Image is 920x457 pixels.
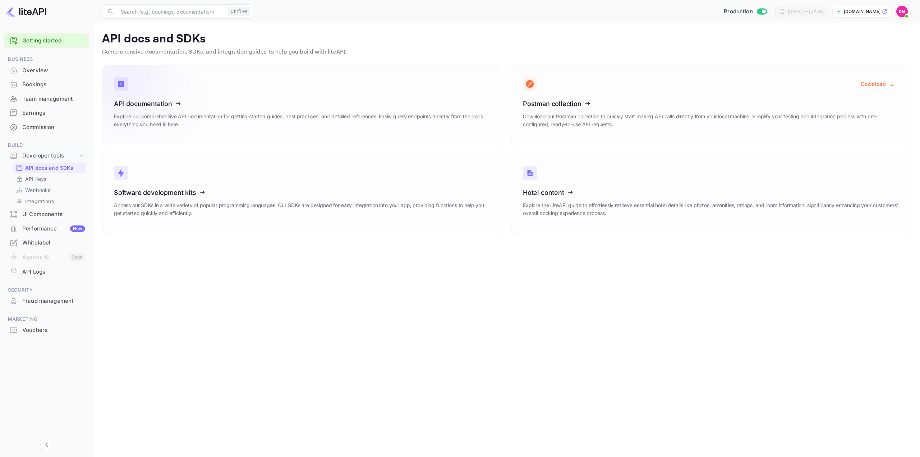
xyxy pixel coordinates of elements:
a: Overview [4,64,89,77]
div: UI Components [22,210,85,219]
div: Vouchers [4,323,89,337]
a: UI Components [4,207,89,221]
h3: API documentation [114,100,491,108]
div: Switch to Sandbox mode [721,8,769,16]
p: Explore the LiteAPI guide to effortlessly retrieve essential hotel details like photos, amenities... [523,201,900,217]
div: Team management [4,92,89,106]
input: Search (e.g. bookings, documentation) [116,4,225,19]
div: Fraud management [4,294,89,308]
div: Overview [22,67,85,75]
span: Marketing [4,315,89,323]
div: Webhooks [13,185,86,195]
div: Earnings [4,106,89,120]
div: PerformanceNew [4,222,89,236]
span: Business [4,55,89,63]
h3: Hotel content [523,189,900,196]
a: API Logs [4,265,89,278]
div: Fraud management [22,297,85,305]
a: Vouchers [4,323,89,337]
img: Dylan McLean [896,6,908,17]
a: Team management [4,92,89,105]
div: API Keys [13,174,86,184]
div: API Logs [22,268,85,276]
a: Hotel contentExplore the LiteAPI guide to effortlessly retrieve essential hotel details like phot... [511,154,911,234]
div: Developer tools [4,150,89,162]
span: Production [724,8,753,16]
div: Developer tools [22,152,78,160]
div: Team management [22,95,85,103]
a: Bookings [4,78,89,91]
p: Explore our comprehensive API documentation for getting started guides, best practices, and detai... [114,113,491,128]
p: [DOMAIN_NAME] [844,8,880,15]
div: Performance [22,225,85,233]
div: Getting started [4,33,89,48]
p: Download our Postman collection to quickly start making API calls directly from your local machin... [523,113,900,128]
p: Access our SDKs in a wide variety of popular programming languages. Our SDKs are designed for eas... [114,201,491,217]
span: Build [4,141,89,149]
a: Webhooks [16,186,83,194]
a: Fraud management [4,294,89,307]
a: Getting started [22,37,85,45]
h3: Postman collection [523,100,900,108]
a: Software development kitsAccess our SDKs in a wide variety of popular programming languages. Our ... [102,154,502,234]
a: API docs and SDKs [16,164,83,172]
p: API docs and SDKs [25,164,74,172]
div: Bookings [22,81,85,89]
div: Whitelabel [22,239,85,247]
p: Webhooks [25,186,50,194]
div: API Logs [4,265,89,279]
p: Integrations [25,197,54,205]
div: Overview [4,64,89,78]
img: LiteAPI logo [6,6,46,17]
div: Bookings [4,78,89,92]
a: PerformanceNew [4,222,89,235]
div: Whitelabel [4,236,89,250]
div: API docs and SDKs [13,163,86,173]
div: New [70,225,85,232]
a: Commission [4,120,89,134]
p: API Keys [25,175,46,183]
a: Whitelabel [4,236,89,249]
a: API Keys [16,175,83,183]
h3: Software development kits [114,189,491,196]
a: Earnings [4,106,89,119]
button: Download [857,77,900,91]
a: Integrations [16,197,83,205]
div: Vouchers [22,326,85,334]
div: Commission [22,123,85,132]
div: Integrations [13,196,86,206]
p: Comprehensive documentation, SDKs, and integration guides to help you build with liteAPI. [102,48,911,56]
p: API docs and SDKs [102,32,911,46]
div: Earnings [22,109,85,117]
a: API documentationExplore our comprehensive API documentation for getting started guides, best pra... [102,65,502,145]
span: Security [4,286,89,294]
div: Ctrl+K [228,7,250,16]
div: [DATE] — [DATE] [788,8,824,15]
button: Collapse navigation [40,438,53,451]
